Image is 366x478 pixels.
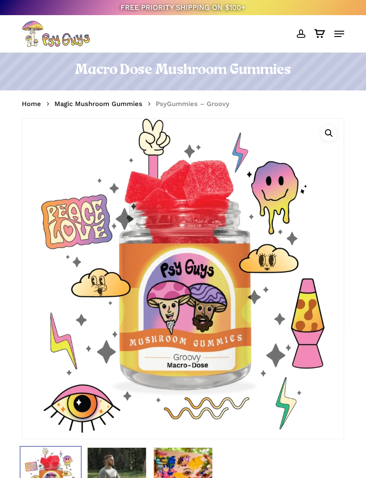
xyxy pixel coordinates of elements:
a: Cart [310,20,330,47]
h1: Macro Dose Mushroom Gummies [22,61,344,82]
a: Navigation Menu [334,29,344,38]
a: Magic Mushroom Gummies [54,99,142,108]
a: Home [22,99,41,108]
a: View full-screen image gallery [321,125,337,141]
img: PsyGuys [22,20,90,47]
span: PsyGummies – Groovy [156,100,229,108]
